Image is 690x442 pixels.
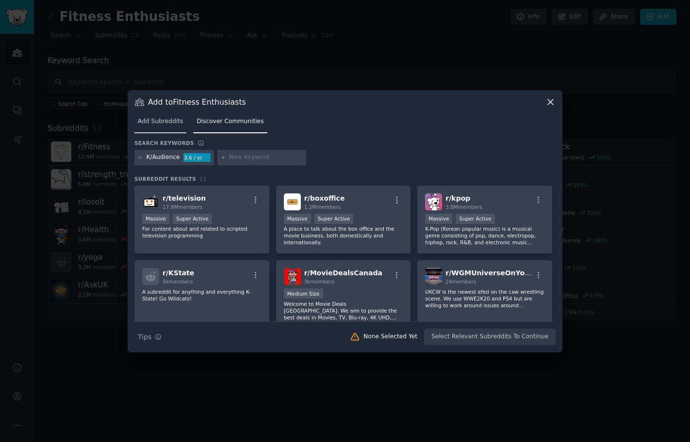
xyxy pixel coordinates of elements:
span: 3.8M members [445,204,482,210]
div: Massive [284,214,311,224]
span: 5k members [163,279,193,284]
p: A subreddit for anything and everything K-State! Go Wildcats! [142,288,262,302]
div: Massive [425,214,452,224]
a: Discover Communities [193,114,267,134]
div: Medium Size [284,288,323,299]
span: 13 [199,176,206,182]
div: Massive [142,214,169,224]
div: Super Active [456,214,495,224]
img: kpop [425,193,442,210]
span: r/ WGMUniverseOnYouTube [445,269,547,277]
div: Super Active [173,214,212,224]
a: Add Subreddits [134,114,186,134]
p: A place to talk about the box office and the movie business, both domestically and internationally. [284,225,403,246]
button: Tips [134,329,165,346]
img: television [142,193,159,210]
h3: Search keywords [134,140,194,146]
span: 3k members [304,279,335,284]
img: MovieDealsCanada [284,268,301,285]
p: Welcome to Movie Deals [GEOGRAPHIC_DATA]. We aim to provide the best deals in Movies, TV, Blu-ray... [284,300,403,321]
img: WGMUniverseOnYouTube [425,268,442,285]
span: Subreddit Results [134,175,196,182]
div: Super Active [314,214,354,224]
span: Discover Communities [197,117,263,126]
img: boxoffice [284,193,301,210]
input: New Keyword [229,153,303,162]
span: 17.9M members [163,204,202,210]
h3: Add to Fitness Enthusiasts [148,97,246,107]
span: r/ kpop [445,194,470,202]
p: UKCW is the newest efed on the caw wrestling scene. We use WWE2K20 and PS4 but are willing to wor... [425,288,544,309]
div: 3.6 / yr [183,153,211,162]
div: None Selected Yet [363,332,417,341]
span: 24 members [445,279,476,284]
span: Tips [138,332,151,342]
p: K-Pop (Korean popular music) is a musical genre consisting of pop, dance, electropop, hiphop, roc... [425,225,544,246]
span: r/ boxoffice [304,194,345,202]
div: K/Audience [147,153,180,162]
span: 1.2M members [304,204,341,210]
span: r/ television [163,194,206,202]
span: Add Subreddits [138,117,183,126]
p: For content about and related to scripted television programming [142,225,262,239]
span: r/ MovieDealsCanada [304,269,382,277]
span: r/ KState [163,269,194,277]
